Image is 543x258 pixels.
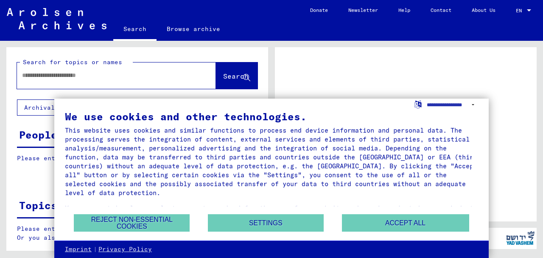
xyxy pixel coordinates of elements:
[208,214,324,232] button: Settings
[65,126,478,197] div: This website uses cookies and similar functions to process end device information and personal da...
[157,19,230,39] a: Browse archive
[342,214,469,232] button: Accept all
[216,62,258,89] button: Search
[65,111,478,122] div: We use cookies and other technologies.
[74,214,190,232] button: Reject non-essential cookies
[98,245,152,254] a: Privacy Policy
[504,227,536,249] img: yv_logo.png
[17,154,257,163] p: Please enter a search term or set filters to get results.
[113,19,157,41] a: Search
[17,224,258,242] p: Please enter a search term or set filters to get results. Or you also can browse the manually.
[23,58,122,66] mat-label: Search for topics or names
[19,198,57,213] div: Topics
[65,245,92,254] a: Imprint
[17,99,107,116] button: Archival tree units
[516,8,525,14] span: EN
[7,8,106,29] img: Arolsen_neg.svg
[223,72,249,80] span: Search
[19,127,57,142] div: People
